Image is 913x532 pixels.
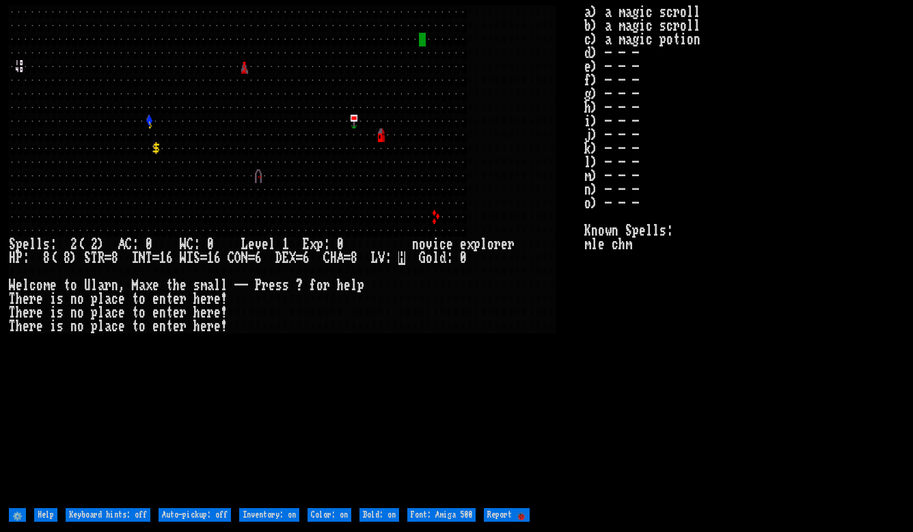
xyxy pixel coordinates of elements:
div: r [180,306,187,320]
div: V [378,251,385,265]
div: e [200,320,207,333]
div: ( [77,238,84,251]
div: n [70,306,77,320]
div: l [23,279,29,292]
div: c [111,306,118,320]
div: 8 [351,251,357,265]
div: ! [221,306,228,320]
div: l [214,279,221,292]
div: e [16,279,23,292]
div: N [241,251,248,265]
div: n [412,238,419,251]
div: : [446,251,453,265]
div: e [200,292,207,306]
div: o [426,251,433,265]
div: S [84,251,91,265]
input: Bold: on [359,508,399,522]
div: t [132,292,139,306]
div: e [262,238,269,251]
div: a [98,279,105,292]
div: 0 [460,251,467,265]
div: E [282,251,289,265]
div: e [446,238,453,251]
input: Font: Amiga 500 [407,508,476,522]
div: n [159,320,166,333]
div: x [146,279,152,292]
div: s [43,238,50,251]
div: e [118,306,125,320]
div: p [316,238,323,251]
div: e [118,320,125,333]
div: x [310,238,316,251]
div: 6 [166,251,173,265]
div: = [152,251,159,265]
div: c [439,238,446,251]
div: e [50,279,57,292]
div: e [152,279,159,292]
div: s [193,279,200,292]
div: : [385,251,392,265]
div: c [29,279,36,292]
div: p [357,279,364,292]
div: f [310,279,316,292]
div: o [77,320,84,333]
div: t [132,320,139,333]
div: L [371,251,378,265]
div: p [91,306,98,320]
div: l [98,306,105,320]
div: e [152,306,159,320]
div: 1 [282,238,289,251]
div: ? [296,279,303,292]
div: s [57,306,64,320]
div: 6 [214,251,221,265]
div: : [193,238,200,251]
div: = [105,251,111,265]
div: U [84,279,91,292]
div: r [207,306,214,320]
input: Inventory: on [239,508,299,522]
div: e [269,279,275,292]
div: - [241,279,248,292]
div: a [139,279,146,292]
div: W [180,251,187,265]
div: r [262,279,269,292]
div: l [98,292,105,306]
div: i [50,306,57,320]
div: p [474,238,480,251]
div: m [43,279,50,292]
div: L [241,238,248,251]
div: 2 [91,238,98,251]
div: 1 [159,251,166,265]
div: r [105,279,111,292]
div: s [57,320,64,333]
input: Help [34,508,57,522]
div: r [29,320,36,333]
div: ) [70,251,77,265]
div: l [269,238,275,251]
div: W [180,238,187,251]
div: e [501,238,508,251]
div: s [275,279,282,292]
div: 6 [255,251,262,265]
div: l [480,238,487,251]
div: e [23,292,29,306]
div: 6 [303,251,310,265]
div: o [419,238,426,251]
div: S [9,238,16,251]
div: d [439,251,446,265]
div: e [200,306,207,320]
div: n [70,292,77,306]
div: n [111,279,118,292]
div: ( [50,251,57,265]
div: t [166,292,173,306]
div: C [323,251,330,265]
div: e [36,320,43,333]
div: : [50,238,57,251]
div: h [337,279,344,292]
input: Keyboard hints: off [66,508,150,522]
div: S [193,251,200,265]
div: W [9,279,16,292]
div: e [460,238,467,251]
div: T [9,306,16,320]
div: r [207,320,214,333]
